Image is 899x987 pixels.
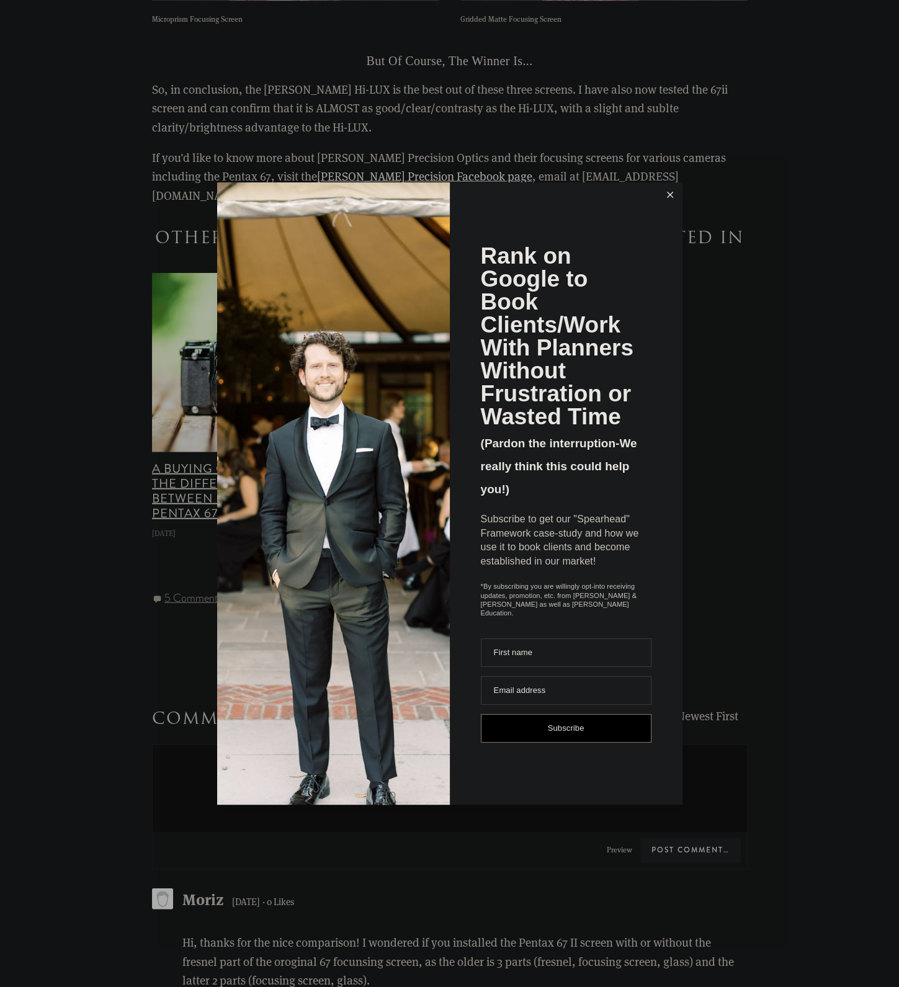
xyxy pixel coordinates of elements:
div: Rank on Google to Book Clients/Work With Planners Without Frustration or Wasted Time [481,244,651,428]
span: *By subscribing you are willingly opt-into receiving updates, promotion, etc. from [PERSON_NAME] ... [481,582,651,617]
span: Subscribe [548,723,584,733]
div: Subscribe to get our "Spearhead" Framework case-study and how we use it to book clients and becom... [481,512,651,568]
button: Subscribe [481,714,651,743]
span: (Pardon the interruption-We really think this could help you!) [481,437,637,496]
